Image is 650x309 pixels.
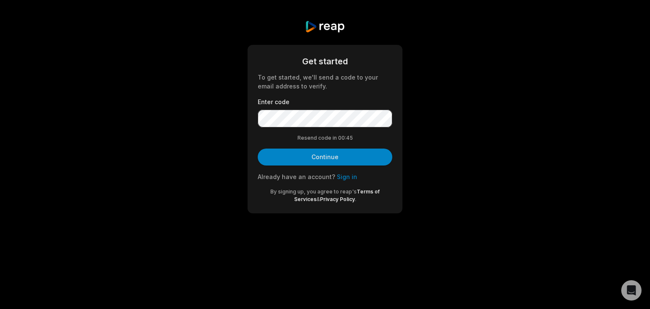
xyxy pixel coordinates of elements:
[258,55,392,68] div: Get started
[294,188,380,202] a: Terms of Services
[305,20,345,33] img: reap
[258,97,392,106] label: Enter code
[337,173,357,180] a: Sign in
[317,196,320,202] span: &
[258,73,392,91] div: To get started, we'll send a code to your email address to verify.
[258,173,335,180] span: Already have an account?
[258,134,392,142] div: Resend code in 00:
[320,196,355,202] a: Privacy Policy
[258,149,392,166] button: Continue
[355,196,356,202] span: .
[346,134,353,142] span: 45
[270,188,357,195] span: By signing up, you agree to reap's
[621,280,642,301] div: Open Intercom Messenger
